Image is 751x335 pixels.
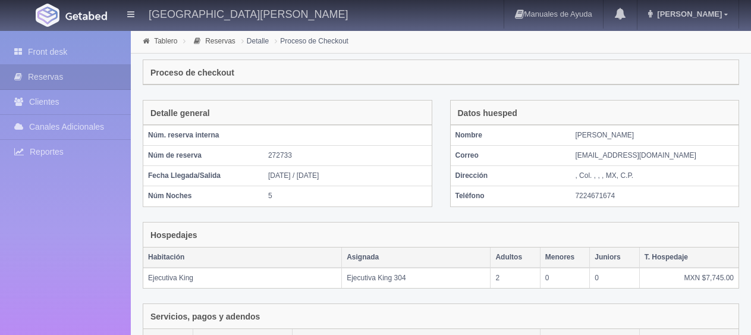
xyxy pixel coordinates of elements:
[458,109,517,118] h4: Datos huesped
[342,268,491,288] td: Ejecutiva King 304
[451,166,571,186] th: Dirección
[150,109,210,118] h4: Detalle general
[143,186,263,206] th: Núm Noches
[491,268,540,288] td: 2
[150,68,234,77] h4: Proceso de checkout
[143,248,342,268] th: Habitación
[540,248,589,268] th: Menores
[263,166,432,186] td: [DATE] / [DATE]
[590,248,639,268] th: Juniors
[238,35,272,46] li: Detalle
[639,268,739,288] td: MXN $7,745.00
[154,37,177,45] a: Tablero
[570,146,739,166] td: [EMAIL_ADDRESS][DOMAIN_NAME]
[654,10,722,18] span: [PERSON_NAME]
[36,4,59,27] img: Getabed
[149,6,348,21] h4: [GEOGRAPHIC_DATA][PERSON_NAME]
[143,146,263,166] th: Núm de reserva
[540,268,589,288] td: 0
[150,231,197,240] h4: Hospedajes
[263,146,432,166] td: 272733
[639,248,739,268] th: T. Hospedaje
[451,186,571,206] th: Teléfono
[272,35,351,46] li: Proceso de Checkout
[451,146,571,166] th: Correo
[205,37,235,45] a: Reservas
[143,166,263,186] th: Fecha Llegada/Salida
[263,186,432,206] td: 5
[491,248,540,268] th: Adultos
[570,186,739,206] td: 7224671674
[570,166,739,186] td: , Col. , , , MX, C.P.
[342,248,491,268] th: Asignada
[451,126,571,146] th: Nombre
[143,268,342,288] td: Ejecutiva King
[150,312,260,321] h4: Servicios, pagos y adendos
[590,268,639,288] td: 0
[143,126,263,146] th: Núm. reserva interna
[570,126,739,146] td: [PERSON_NAME]
[65,11,107,20] img: Getabed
